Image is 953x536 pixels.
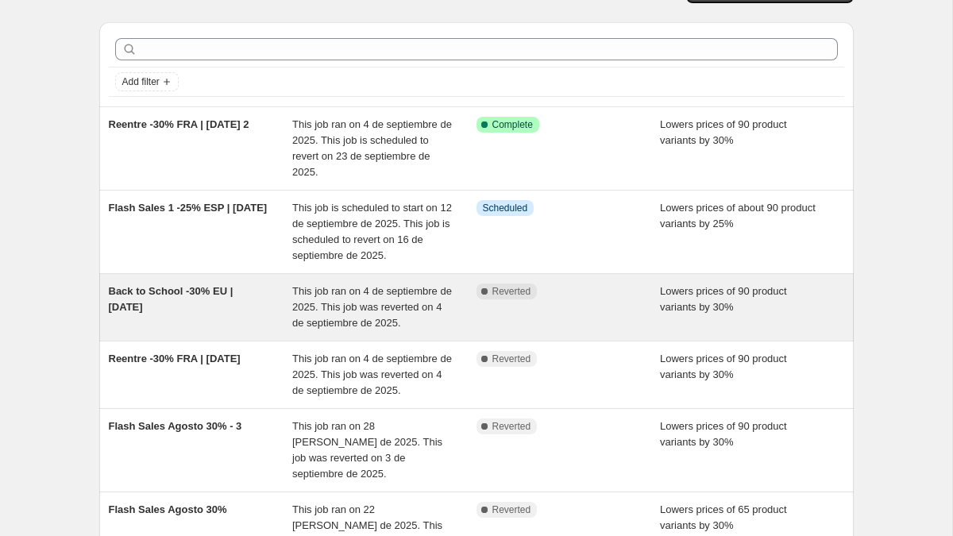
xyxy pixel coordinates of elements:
span: Complete [492,118,533,131]
span: Lowers prices of 90 product variants by 30% [660,118,787,146]
span: This job ran on 4 de septiembre de 2025. This job is scheduled to revert on 23 de septiembre de 2... [292,118,452,178]
span: Flash Sales Agosto 30% [109,503,227,515]
span: Reverted [492,353,531,365]
span: This job ran on 28 [PERSON_NAME] de 2025. This job was reverted on 3 de septiembre de 2025. [292,420,442,480]
span: Lowers prices of 90 product variants by 30% [660,285,787,313]
span: Back to School -30% EU | [DATE] [109,285,233,313]
span: This job is scheduled to start on 12 de septiembre de 2025. This job is scheduled to revert on 16... [292,202,452,261]
span: Lowers prices of 65 product variants by 30% [660,503,787,531]
span: This job ran on 4 de septiembre de 2025. This job was reverted on 4 de septiembre de 2025. [292,353,452,396]
span: Scheduled [483,202,528,214]
button: Add filter [115,72,179,91]
span: Lowers prices of about 90 product variants by 25% [660,202,816,229]
span: Reverted [492,420,531,433]
span: Reentre -30% FRA | [DATE] [109,353,241,364]
span: Flash Sales Agosto 30% - 3 [109,420,242,432]
span: Lowers prices of 90 product variants by 30% [660,353,787,380]
span: Add filter [122,75,160,88]
span: Flash Sales 1 -25% ESP | [DATE] [109,202,268,214]
span: Reentre -30% FRA | [DATE] 2 [109,118,249,130]
span: Reverted [492,285,531,298]
span: Lowers prices of 90 product variants by 30% [660,420,787,448]
span: Reverted [492,503,531,516]
span: This job ran on 4 de septiembre de 2025. This job was reverted on 4 de septiembre de 2025. [292,285,452,329]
